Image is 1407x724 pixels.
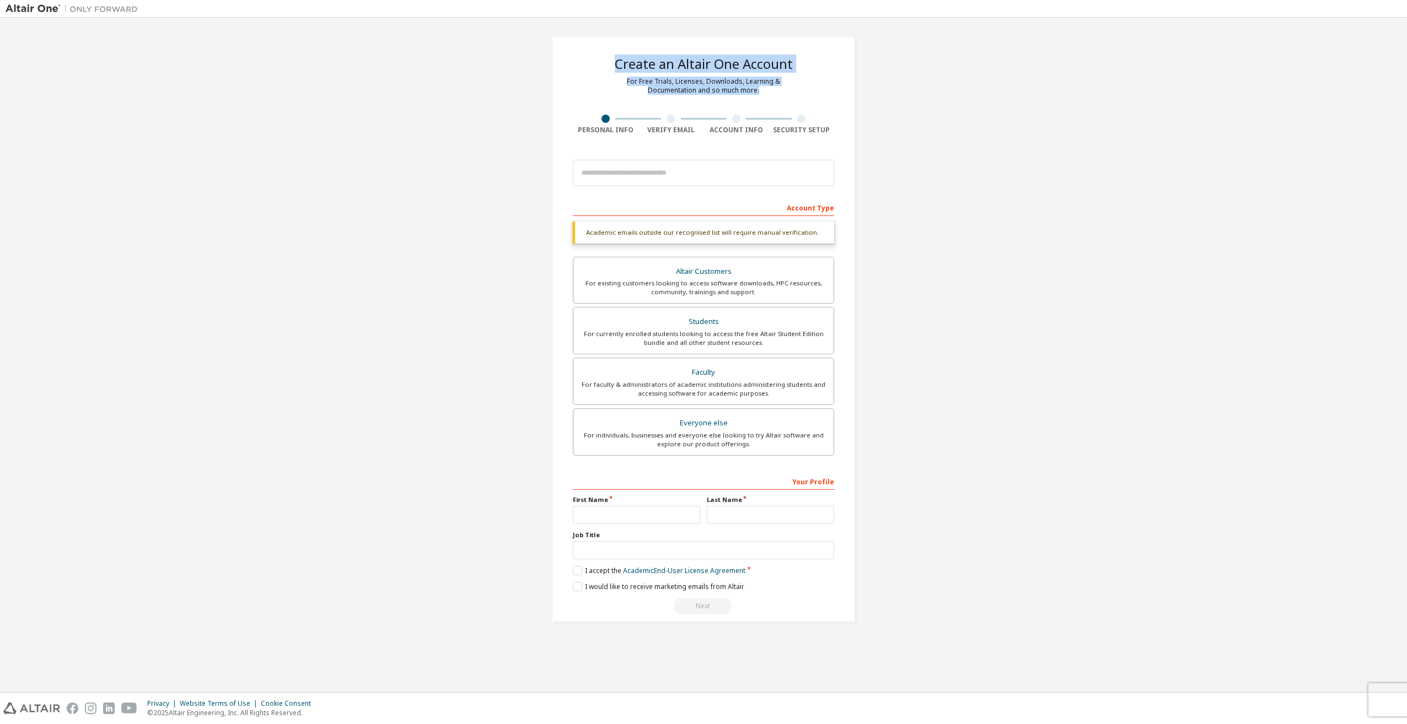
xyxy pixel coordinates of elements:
div: For currently enrolled students looking to access the free Altair Student Edition bundle and all ... [580,329,827,347]
div: Everyone else [580,415,827,431]
label: I would like to receive marketing emails from Altair [573,582,744,591]
div: For individuals, businesses and everyone else looking to try Altair software and explore our prod... [580,431,827,449]
img: facebook.svg [67,703,78,714]
div: Altair Customers [580,264,827,279]
img: instagram.svg [85,703,96,714]
div: For Free Trials, Licenses, Downloads, Learning & Documentation and so much more. [627,77,780,95]
img: youtube.svg [121,703,137,714]
div: Website Terms of Use [180,699,261,708]
label: I accept the [573,566,745,575]
div: Security Setup [769,126,835,134]
div: Cookie Consent [261,699,318,708]
div: Read and acccept EULA to continue [573,598,834,614]
div: Faculty [580,365,827,380]
img: Altair One [6,3,143,14]
div: Privacy [147,699,180,708]
div: Academic emails outside our recognised list will require manual verification. [573,221,834,244]
label: Last Name [707,495,834,504]
img: altair_logo.svg [3,703,60,714]
div: For faculty & administrators of academic institutions administering students and accessing softwa... [580,380,827,398]
a: Academic End-User License Agreement [623,566,745,575]
div: Account Type [573,198,834,216]
div: Create an Altair One Account [615,57,793,71]
div: For existing customers looking to access software downloads, HPC resources, community, trainings ... [580,279,827,296]
div: Account Info [703,126,769,134]
div: Verify Email [638,126,704,134]
label: First Name [573,495,700,504]
img: linkedin.svg [103,703,115,714]
div: Personal Info [573,126,638,134]
p: © 2025 Altair Engineering, Inc. All Rights Reserved. [147,708,318,717]
label: Job Title [573,531,834,539]
div: Students [580,314,827,329]
div: Your Profile [573,472,834,490]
